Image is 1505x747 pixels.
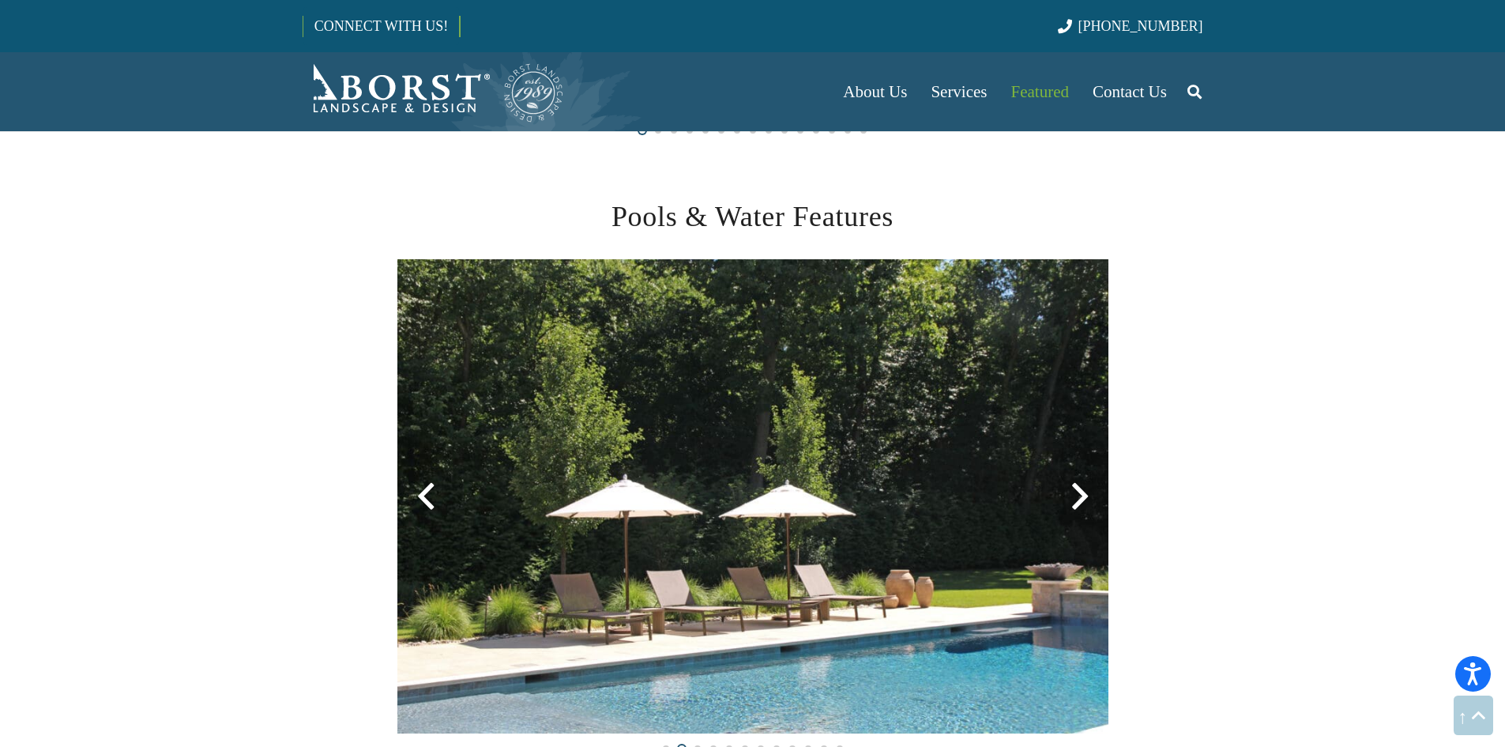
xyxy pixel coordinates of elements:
[1058,18,1202,34] a: [PHONE_NUMBER]
[1179,72,1210,111] a: Search
[931,82,987,101] span: Services
[843,82,907,101] span: About Us
[1454,696,1493,735] a: Back to top
[999,52,1081,131] a: Featured
[303,60,565,123] a: Borst-Logo
[1093,82,1167,101] span: Contact Us
[1011,82,1069,101] span: Featured
[919,52,999,131] a: Services
[1081,52,1179,131] a: Contact Us
[397,195,1108,238] h2: Pools & Water Features
[303,7,459,45] a: CONNECT WITH US!
[831,52,919,131] a: About Us
[1078,18,1203,34] span: [PHONE_NUMBER]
